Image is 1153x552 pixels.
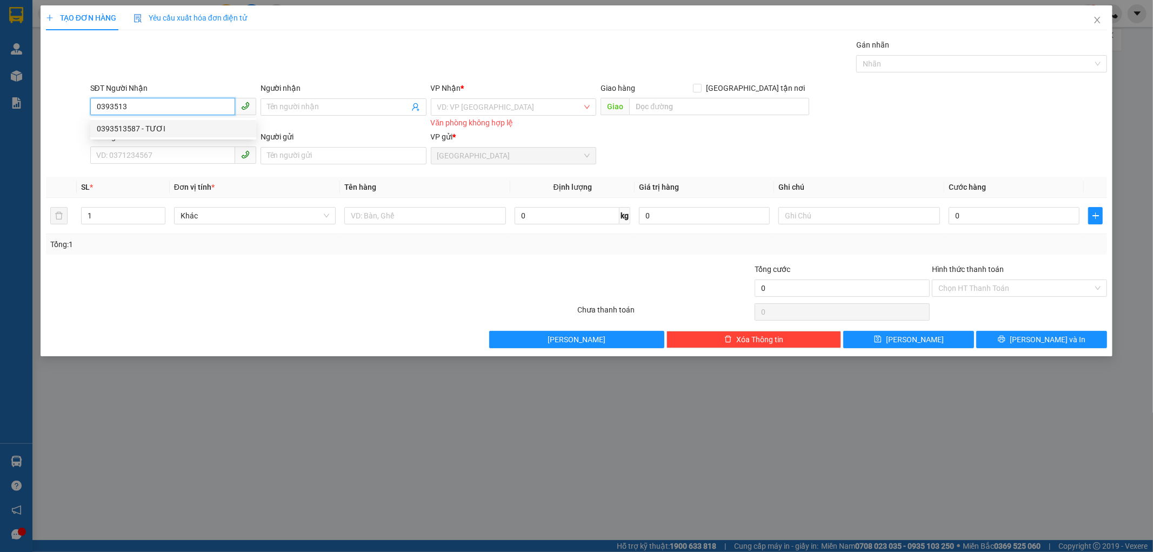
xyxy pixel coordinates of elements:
[437,148,590,164] span: Sài Gòn
[736,334,783,345] span: Xóa Thông tin
[639,183,679,191] span: Giá trị hàng
[1093,16,1102,24] span: close
[755,265,790,274] span: Tổng cước
[998,335,1005,344] span: printer
[932,265,1004,274] label: Hình thức thanh toán
[489,331,664,348] button: [PERSON_NAME]
[431,131,597,143] div: VP gửi
[46,14,116,22] span: TẠO ĐƠN HÀNG
[667,331,842,348] button: deleteXóa Thông tin
[1082,5,1112,36] button: Close
[1010,334,1085,345] span: [PERSON_NAME] và In
[117,14,143,39] img: logo.jpg
[14,70,48,121] b: Xe Đăng Nhân
[774,177,944,198] th: Ghi chú
[97,123,250,135] div: 0393513587 - TƯƠI
[548,334,605,345] span: [PERSON_NAME]
[344,183,376,191] span: Tên hàng
[619,207,630,224] span: kg
[411,103,420,111] span: user-add
[261,131,426,143] div: Người gửi
[174,183,215,191] span: Đơn vị tính
[46,14,54,22] span: plus
[976,331,1107,348] button: printer[PERSON_NAME] và In
[241,150,250,159] span: phone
[431,84,461,92] span: VP Nhận
[886,334,944,345] span: [PERSON_NAME]
[134,14,142,23] img: icon
[843,331,974,348] button: save[PERSON_NAME]
[431,117,597,129] div: Văn phòng không hợp lệ
[134,14,248,22] span: Yêu cầu xuất hóa đơn điện tử
[261,82,426,94] div: Người nhận
[91,51,149,65] li: (c) 2017
[1088,207,1103,224] button: plus
[639,207,770,224] input: 0
[724,335,732,344] span: delete
[1089,211,1102,220] span: plus
[344,207,506,224] input: VD: Bàn, Ghế
[181,208,329,224] span: Khác
[601,98,629,115] span: Giao
[241,102,250,110] span: phone
[778,207,940,224] input: Ghi Chú
[856,41,889,49] label: Gán nhãn
[90,82,256,94] div: SĐT Người Nhận
[554,183,592,191] span: Định lượng
[66,16,107,66] b: Gửi khách hàng
[874,335,882,344] span: save
[949,183,986,191] span: Cước hàng
[577,304,754,323] div: Chưa thanh toán
[91,41,149,50] b: [DOMAIN_NAME]
[50,207,68,224] button: delete
[601,84,635,92] span: Giao hàng
[81,183,90,191] span: SL
[702,82,809,94] span: [GEOGRAPHIC_DATA] tận nơi
[90,120,256,137] div: 0393513587 - TƯƠI
[50,238,445,250] div: Tổng: 1
[629,98,809,115] input: Dọc đường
